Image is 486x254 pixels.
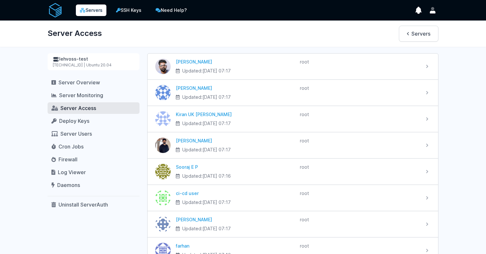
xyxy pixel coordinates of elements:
span: Server Access [60,105,96,111]
div: root [300,85,419,91]
a: Deploy Keys [48,115,139,127]
a: Servers [399,26,438,42]
a: Uninstall ServerAuth [48,199,139,210]
img: Sankaran [155,59,171,74]
time: [DATE] 07:17 [203,147,231,152]
div: Sooraj E P [176,164,295,170]
img: Sooraj E P [155,164,171,179]
span: Updated: [182,94,231,100]
div: root [300,59,419,65]
div: [PERSON_NAME] [176,85,295,91]
img: Sudeesh [155,85,171,100]
span: Uninstall ServerAuth [59,201,108,208]
a: Kiran UK Pillai Kiran UK [PERSON_NAME] Updated:[DATE] 07:17 root [148,106,438,132]
a: Athira Ramesan [PERSON_NAME] Updated:[DATE] 07:17 root [148,211,438,237]
button: User menu [427,4,438,16]
span: Updated: [182,199,231,206]
h1: Server Access [48,26,102,41]
div: Kiran UK [PERSON_NAME] [176,111,295,118]
a: Sudeesh [PERSON_NAME] Updated:[DATE] 07:17 root [148,80,438,106]
img: Kiran UK Pillai [155,111,171,127]
div: [PERSON_NAME] [176,216,295,223]
button: show notifications [413,4,424,16]
div: root [300,243,419,249]
a: Log Viewer [48,166,139,178]
a: ci-cd user ci-cd user Updated:[DATE] 07:17 root [148,185,438,211]
a: Cron Jobs [48,141,139,152]
a: Firewall [48,154,139,165]
div: [TECHNICAL_ID] | Ubuntu 20.04 [53,63,134,68]
a: Geevar Joseph [PERSON_NAME] Updated:[DATE] 07:17 root [148,132,438,158]
div: ci-cd user [176,190,295,197]
div: farhan [176,243,295,249]
a: Need Help? [151,4,191,17]
span: Log Viewer [58,169,86,175]
a: Sankaran [PERSON_NAME] Updated:[DATE] 07:17 root [148,54,438,79]
a: Server Overview [48,77,139,88]
a: Server Users [48,128,139,140]
div: [PERSON_NAME] [176,59,295,65]
img: serverAuth logo [48,3,63,18]
span: Updated: [182,120,231,127]
div: root [300,111,419,118]
div: root [300,138,419,144]
a: SSH Keys [112,4,146,17]
div: root [300,190,419,197]
time: [DATE] 07:17 [203,68,231,73]
time: [DATE] 07:17 [203,226,231,231]
time: [DATE] 07:16 [203,173,231,179]
span: Server Overview [59,79,100,86]
a: Server Monitoring [48,89,139,101]
div: lehvoss-test [53,56,134,63]
div: root [300,164,419,170]
time: [DATE] 07:17 [203,121,231,126]
img: ci-cd user [155,190,171,206]
span: Updated: [182,147,231,153]
img: Athira Ramesan [155,216,171,232]
span: Updated: [182,173,231,179]
div: [PERSON_NAME] [176,138,295,144]
span: Updated: [182,68,231,74]
span: Server Users [60,131,92,137]
time: [DATE] 07:17 [203,94,231,100]
span: Firewall [59,156,77,163]
time: [DATE] 07:17 [203,199,231,205]
span: Cron Jobs [59,143,84,150]
a: Daemons [48,179,139,191]
span: Updated: [182,225,231,232]
a: Sooraj E P Sooraj E P Updated:[DATE] 07:16 root [148,159,438,184]
span: Server Monitoring [59,92,103,98]
span: Daemons [57,182,80,188]
span: Deploy Keys [59,118,89,124]
img: Geevar Joseph [155,138,171,153]
a: Servers [76,4,106,16]
a: Server Access [48,102,139,114]
div: root [300,216,419,223]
